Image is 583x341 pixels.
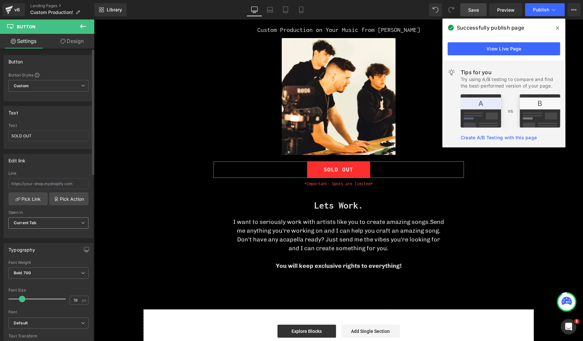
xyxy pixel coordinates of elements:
a: New Library [94,3,127,16]
h1: Custom Production on Your Music from [PERSON_NAME] [55,6,435,15]
div: Text [8,106,18,116]
a: Design [48,34,96,48]
span: 1 [574,319,579,324]
span: Custom Production! [30,10,73,15]
div: v6 [13,6,21,14]
button: Undo [429,3,442,16]
div: Font Weight [8,260,88,265]
a: Pick Action [49,192,88,205]
a: Laptop [262,3,278,16]
span: You will keep exclusive rights to everything! [182,243,307,250]
div: Font Size [8,288,88,293]
div: Tips for you [461,68,560,76]
button: Redo [445,3,458,16]
img: light.svg [448,68,455,76]
a: Desktop [247,3,262,16]
i: Default [14,321,28,326]
b: Bold 700 [14,270,31,275]
a: View Live Page [448,42,560,55]
div: Text [8,123,88,128]
a: Landing Pages [30,3,94,8]
p: I want to seriously work with artists like you to create amazing songs. [139,198,351,216]
button: More [567,3,580,16]
div: Edit link [8,154,26,163]
div: Button Styles [8,72,88,77]
div: Typography [8,243,35,252]
a: Add Single Section [247,305,306,318]
a: SOLD OUT [213,142,276,158]
a: Create A/B Testing with this page [461,135,537,140]
p: Don't have any acapella ready? Just send me the vibes you're looking for and I can create somethi... [139,216,351,233]
span: Successfully publish page [457,24,524,32]
div: Button [8,55,23,64]
span: Preview [497,7,515,13]
span: Save [468,7,479,13]
button: Publish [525,3,565,16]
span: Library [107,7,122,13]
a: Pick Link [8,192,48,205]
input: https://your-shop.myshopify.com [8,178,88,189]
a: Mobile [293,3,309,16]
iframe: Intercom live chat [561,319,576,334]
div: Text Transform [8,334,88,338]
b: Current Tab [14,220,37,225]
span: Publish [533,7,549,12]
span: *Important: Spots are limited* [210,162,279,167]
a: Preview [489,3,522,16]
strong: Lets Work. [220,181,269,191]
img: tip.png [461,94,560,128]
span: SOLD OUT [230,145,260,155]
span: px [82,298,88,302]
b: Custom [14,83,29,89]
span: Button [17,24,35,29]
div: Open in [8,210,88,215]
div: Font [8,310,88,314]
a: Tablet [278,3,293,16]
div: Link [8,171,88,176]
a: Explore Blocks [183,305,242,318]
a: v6 [3,3,25,16]
div: Try using A/B testing to compare and find the best-performed version of your page. [461,76,560,89]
